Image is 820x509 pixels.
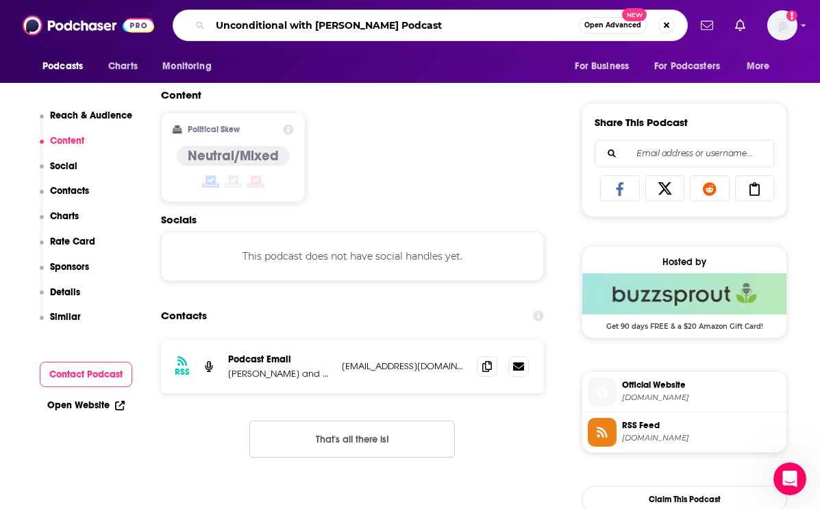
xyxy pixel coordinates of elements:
[210,14,578,36] input: Search podcasts, credits, & more...
[40,362,133,387] button: Contact Podcast
[582,273,786,314] img: Buzzsprout Deal: Get 90 days FREE & a $20 Amazon Gift Card!
[588,418,781,447] a: RSS Feed[DOMAIN_NAME]
[249,421,455,458] button: Nothing here.
[40,286,81,312] button: Details
[161,303,207,329] h2: Contacts
[40,311,82,336] button: Similar
[175,367,190,377] h3: RSS
[40,110,133,135] button: Reach & Audience
[50,160,77,172] p: Social
[40,160,78,186] button: Social
[767,10,797,40] img: User Profile
[161,213,544,226] h2: Socials
[228,353,331,365] p: Podcast Email
[767,10,797,40] span: Logged in as alignPR
[582,273,786,330] a: Buzzsprout Deal: Get 90 days FREE & a $20 Amazon Gift Card!
[730,14,751,37] a: Show notifications dropdown
[40,135,85,160] button: Content
[645,53,740,79] button: open menu
[606,140,762,166] input: Email address or username...
[50,236,95,247] p: Rate Card
[40,261,90,286] button: Sponsors
[767,10,797,40] button: Show profile menu
[50,286,80,298] p: Details
[161,88,533,101] h2: Content
[188,147,279,164] h4: Neutral/Mixed
[595,116,688,129] h3: Share This Podcast
[47,399,125,411] a: Open Website
[228,368,331,380] p: [PERSON_NAME] and [PERSON_NAME]
[50,185,89,197] p: Contacts
[173,10,688,41] div: Search podcasts, credits, & more...
[595,140,774,167] div: Search followers
[42,57,83,76] span: Podcasts
[40,236,96,261] button: Rate Card
[600,175,640,201] a: Share on Facebook
[622,379,781,391] span: Official Website
[40,185,90,210] button: Contacts
[622,393,781,403] span: midovia.com
[23,12,154,38] img: Podchaser - Follow, Share and Rate Podcasts
[342,360,466,372] p: [EMAIL_ADDRESS][DOMAIN_NAME]
[622,8,647,21] span: New
[153,53,229,79] button: open menu
[108,57,138,76] span: Charts
[161,232,544,281] div: This podcast does not have social handles yet.
[735,175,775,201] a: Copy Link
[654,57,720,76] span: For Podcasters
[622,433,781,443] span: feeds.buzzsprout.com
[622,419,781,432] span: RSS Feed
[645,175,685,201] a: Share on X/Twitter
[40,210,79,236] button: Charts
[162,57,211,76] span: Monitoring
[578,17,647,34] button: Open AdvancedNew
[582,314,786,331] span: Get 90 days FREE & a $20 Amazon Gift Card!
[747,57,770,76] span: More
[737,53,787,79] button: open menu
[575,57,629,76] span: For Business
[690,175,730,201] a: Share on Reddit
[50,135,84,147] p: Content
[695,14,719,37] a: Show notifications dropdown
[773,462,806,495] iframe: Intercom live chat
[565,53,646,79] button: open menu
[33,53,101,79] button: open menu
[50,210,79,222] p: Charts
[584,22,641,29] span: Open Advanced
[50,110,132,121] p: Reach & Audience
[786,10,797,21] svg: Add a profile image
[582,256,786,268] div: Hosted by
[588,377,781,406] a: Official Website[DOMAIN_NAME]
[50,261,89,273] p: Sponsors
[188,125,240,134] h2: Political Skew
[50,311,81,323] p: Similar
[99,53,146,79] a: Charts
